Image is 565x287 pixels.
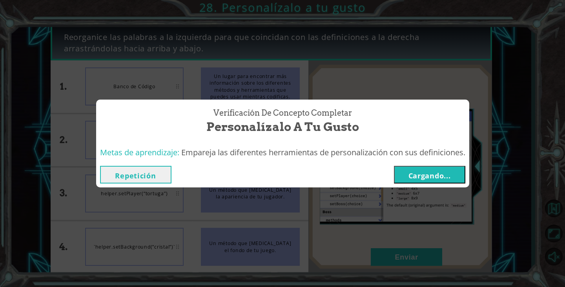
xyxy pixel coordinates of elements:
[100,147,179,158] font: Metas de aprendizaje:
[213,108,352,118] font: Verificación de Concepto Completar
[100,166,171,183] button: Repetición
[181,147,465,158] font: Empareja las diferentes herramientas de personalización con sus definiciones.
[115,171,156,180] font: Repetición
[394,166,465,183] button: Cargando...
[206,120,359,134] font: Personalízalo a tu gusto
[408,171,451,180] font: Cargando...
